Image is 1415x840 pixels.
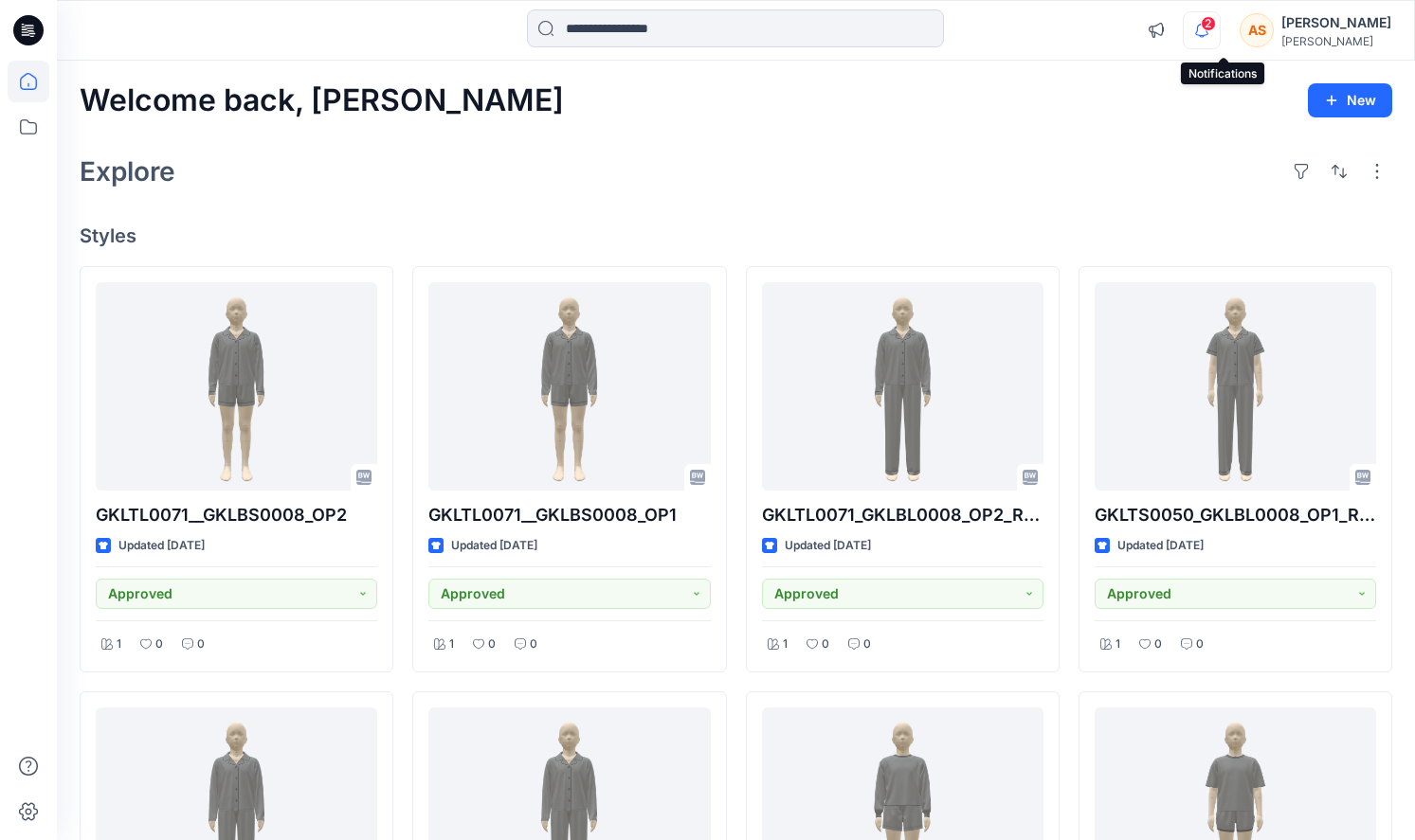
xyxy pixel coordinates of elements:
[1095,502,1376,528] p: GKLTS0050_GKLBL0008_OP1_REV1
[117,634,121,654] p: 1
[197,634,205,654] p: 0
[1095,282,1376,491] a: GKLTS0050_GKLBL0008_OP1_REV1
[1154,634,1162,654] p: 0
[762,282,1043,491] a: GKLTL0071_GKLBL0008_OP2_REV1
[1117,536,1204,556] p: Updated [DATE]
[785,536,871,556] p: Updated [DATE]
[530,634,537,654] p: 0
[863,634,871,654] p: 0
[449,634,454,654] p: 1
[118,536,205,556] p: Updated [DATE]
[1201,16,1216,31] span: 2
[1116,634,1120,654] p: 1
[783,634,788,654] p: 1
[1196,634,1204,654] p: 0
[1281,11,1391,34] div: [PERSON_NAME]
[451,536,537,556] p: Updated [DATE]
[96,282,377,491] a: GKLTL0071__GKLBS0008_OP2
[96,502,377,528] p: GKLTL0071__GKLBS0008_OP2
[155,634,163,654] p: 0
[428,502,710,528] p: GKLTL0071__GKLBS0008_OP1
[428,282,710,491] a: GKLTL0071__GKLBS0008_OP1
[80,83,564,118] h2: Welcome back, [PERSON_NAME]
[488,634,496,654] p: 0
[80,156,175,187] h2: Explore
[1281,34,1391,48] div: [PERSON_NAME]
[1240,13,1274,47] div: AS
[1308,83,1392,117] button: New
[80,224,1392,247] h4: Styles
[762,502,1043,528] p: GKLTL0071_GKLBL0008_OP2_REV1
[822,634,829,654] p: 0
